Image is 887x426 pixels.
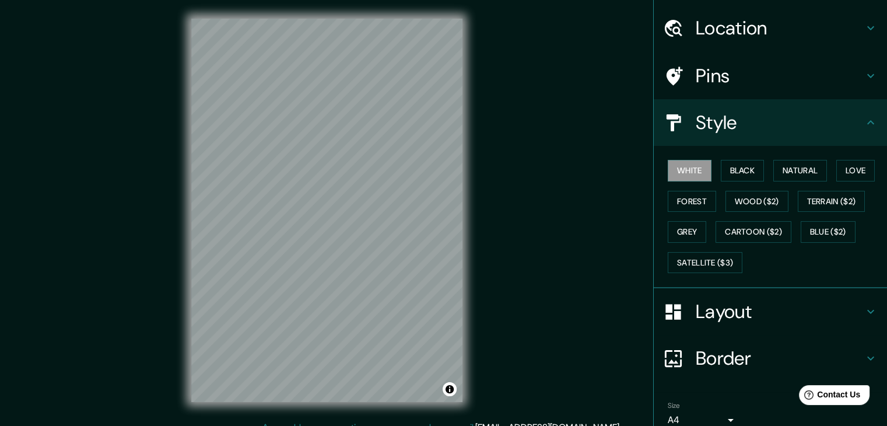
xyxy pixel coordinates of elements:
button: White [668,160,711,181]
button: Grey [668,221,706,243]
button: Blue ($2) [801,221,856,243]
div: Location [654,5,887,51]
button: Forest [668,191,716,212]
button: Wood ($2) [725,191,788,212]
div: Layout [654,288,887,335]
button: Black [721,160,765,181]
div: Style [654,99,887,146]
div: Border [654,335,887,382]
button: Cartoon ($2) [716,221,791,243]
h4: Border [696,347,864,370]
button: Love [836,160,875,181]
label: Size [668,401,680,411]
div: Pins [654,53,887,99]
h4: Style [696,111,864,134]
h4: Pins [696,64,864,88]
button: Terrain ($2) [798,191,865,212]
button: Natural [773,160,827,181]
canvas: Map [191,19,462,402]
button: Satellite ($3) [668,252,742,274]
button: Toggle attribution [443,382,457,396]
h4: Location [696,16,864,40]
iframe: Help widget launcher [783,380,874,413]
h4: Layout [696,300,864,323]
